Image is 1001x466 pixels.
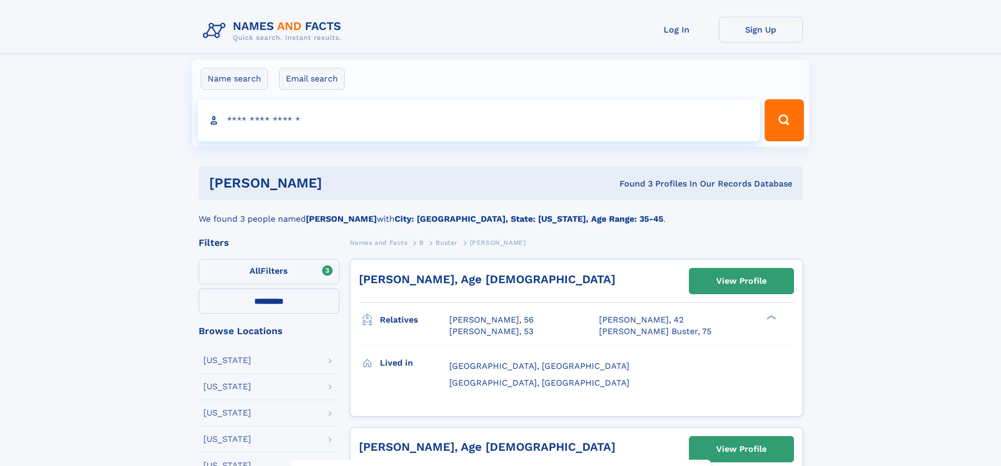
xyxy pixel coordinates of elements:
[199,326,339,336] div: Browse Locations
[250,266,261,276] span: All
[279,68,345,90] label: Email search
[203,356,251,365] div: [US_STATE]
[359,440,615,453] a: [PERSON_NAME], Age [DEMOGRAPHIC_DATA]
[449,378,630,388] span: [GEOGRAPHIC_DATA], [GEOGRAPHIC_DATA]
[199,238,339,247] div: Filters
[599,314,684,326] a: [PERSON_NAME], 42
[203,435,251,443] div: [US_STATE]
[199,200,803,225] div: We found 3 people named with .
[470,239,526,246] span: [PERSON_NAME]
[419,236,424,249] a: B
[436,236,458,249] a: Buster
[599,326,711,337] a: [PERSON_NAME] Buster, 75
[716,269,767,293] div: View Profile
[689,268,793,294] a: View Profile
[449,361,630,371] span: [GEOGRAPHIC_DATA], [GEOGRAPHIC_DATA]
[306,214,377,224] b: [PERSON_NAME]
[419,239,424,246] span: B
[689,437,793,462] a: View Profile
[350,236,408,249] a: Names and Facts
[198,99,760,141] input: search input
[359,273,615,286] a: [PERSON_NAME], Age [DEMOGRAPHIC_DATA]
[201,68,268,90] label: Name search
[203,409,251,417] div: [US_STATE]
[380,354,449,372] h3: Lived in
[199,17,350,45] img: Logo Names and Facts
[449,326,533,337] a: [PERSON_NAME], 53
[449,314,534,326] a: [PERSON_NAME], 56
[395,214,663,224] b: City: [GEOGRAPHIC_DATA], State: [US_STATE], Age Range: 35-45
[635,17,719,43] a: Log In
[765,99,803,141] button: Search Button
[209,177,471,190] h1: [PERSON_NAME]
[203,382,251,391] div: [US_STATE]
[199,259,339,284] label: Filters
[716,437,767,461] div: View Profile
[380,311,449,329] h3: Relatives
[436,239,458,246] span: Buster
[719,17,803,43] a: Sign Up
[471,178,792,190] div: Found 3 Profiles In Our Records Database
[764,314,777,321] div: ❯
